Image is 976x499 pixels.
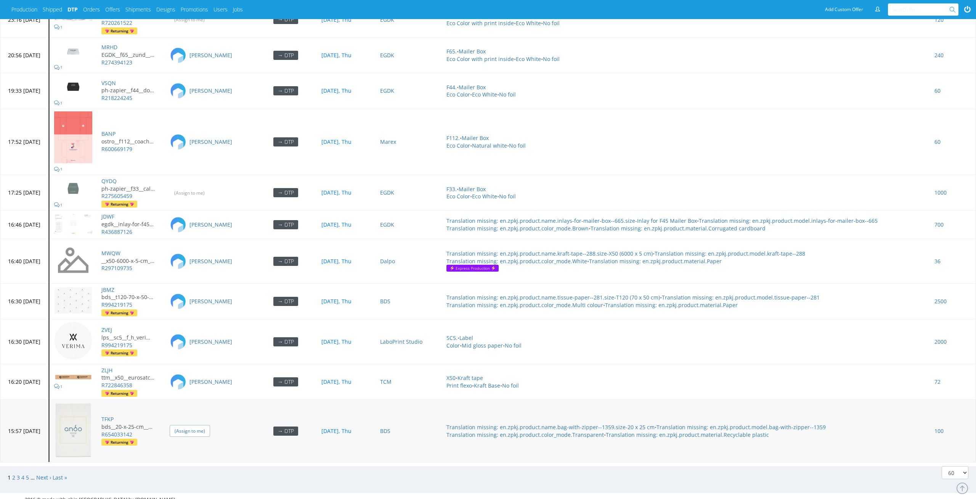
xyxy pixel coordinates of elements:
img: version_two_editor_design.png [54,214,92,233]
a: TFKP [101,415,114,423]
a: Eco White [472,91,497,98]
a: 4 [21,474,24,481]
a: Natural white [472,142,507,149]
a: DTP [67,6,78,13]
a: → DTP [273,189,298,196]
a: egdk__inlay-for-f45-mailer-box__e_tasty__JDWF [101,221,161,228]
a: [DATE], Thu [321,16,352,23]
a: MWQW [101,250,120,257]
nav: pager [8,474,67,481]
span: Returning [104,439,135,446]
a: Returning [101,201,137,208]
p: egdk__inlay-for-f45-mailer-box__e_tasty__JDWF [101,221,155,228]
a: Orders [83,6,100,13]
a: Mailer Box [459,185,486,193]
a: Eco Color with print inside [446,19,514,27]
a: ttm__x50__eurosatcom_vsatech_associe__ZLJH [101,374,161,381]
a: Translation missing: en.zpkj.product.name.bag-with-zipper--1359.size-20 x 25 cm [446,423,655,431]
a: [PERSON_NAME] [189,221,232,229]
div: → DTP [273,51,298,60]
div: → DTP [273,377,298,386]
a: [DATE], Thu [321,427,352,435]
a: Shipped [43,6,62,13]
a: ph-zapier__f44__dotcom_sys_valles_occidental_s_l_u__VSQN [101,87,161,94]
a: 2 [12,474,15,481]
a: → DTP [273,298,298,305]
p: ph-zapier__f44__dotcom_sys_valles_occidental_s_l_u__VSQN [101,87,155,94]
a: Color [446,342,460,349]
a: R720261522 [101,19,132,26]
span: Returning [104,27,135,34]
a: X50 [446,374,456,381]
p: ostro__f112__coachhub_gmbh__BANP [101,138,155,145]
div: → DTP [273,188,298,197]
a: BDS [380,298,390,305]
a: BDS [380,427,390,435]
img: version_two_editor_design [54,287,92,314]
a: Dalpo [380,258,395,265]
a: F112. [446,134,460,142]
a: No foil [505,342,522,349]
p: ph-zapier__f33__cal_merigo__QYDQ [101,185,155,193]
a: ZLJH [101,367,112,374]
a: F65. [446,48,457,55]
a: R722846358 [101,381,132,389]
td: • • • [442,37,930,73]
a: F33. [446,185,457,193]
p: lps__sc5__f_h_verima_ewa_gluszak__ZVEJ [101,334,155,341]
div: → DTP [273,427,298,436]
a: Translation missing: en.zpkj.product.model.bag-with-zipper--1359 [657,423,826,431]
a: R297109735 [101,264,132,272]
a: Eco Color [446,142,470,149]
a: Eco Color [446,193,470,200]
a: [PERSON_NAME] [189,138,232,146]
span: 1 [60,166,63,172]
a: [DATE], Thu [321,221,352,228]
a: EGDK [380,87,394,94]
a: 1 [54,99,63,106]
a: Translation missing: en.zpkj.product.name.tissue-paper--281.size-T120 (70 x 50 cm) [446,294,660,301]
a: JBMZ [101,286,114,293]
a: → DTP [273,338,298,345]
a: → DTP [273,258,298,265]
a: Translation missing: en.zpkj.product.color_mode.Brown [446,225,589,232]
a: QYDQ [101,177,117,185]
a: [DATE], Thu [321,258,352,265]
td: • • • [442,364,930,399]
img: version_two_editor_design [54,177,92,199]
a: Translation missing: en.zpkj.product.model.inlays-for-mailer-box--665 [699,217,878,224]
a: [DATE], Thu [321,338,352,345]
a: 1 [54,165,63,172]
a: 60 [934,87,941,94]
a: Production [11,6,37,13]
a: Translation missing: en.zpkj.product.material.Recyclable plastic [606,431,769,438]
a: R274394123 [101,59,132,66]
img: version_two_editor_design [54,40,92,61]
a: 1 [54,382,63,390]
a: 1 [54,63,63,71]
img: data [54,374,92,380]
a: Returning [101,27,137,35]
p: 17:52 [DATE] [8,138,40,146]
img: version_two_editor_design [54,322,92,360]
a: [DATE], Thu [321,298,352,305]
input: (Assign to me) [170,187,209,198]
a: Offers [105,6,120,13]
input: Search for... [893,3,951,16]
div: → DTP [273,220,298,229]
div: → DTP [273,257,298,266]
a: 100 [934,427,944,435]
a: 240 [934,52,944,59]
a: [PERSON_NAME] [189,258,232,265]
td: • • [442,211,930,239]
a: [PERSON_NAME] [189,87,232,95]
a: Jobs [233,6,243,13]
a: MRHD [101,43,117,51]
a: EGDK [380,221,394,228]
a: EGDK [380,189,394,196]
a: R436887126 [101,228,132,235]
td: • • • [442,175,930,211]
a: Shipments [125,6,151,13]
a: 60 [934,138,941,145]
a: 5 [26,474,29,481]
